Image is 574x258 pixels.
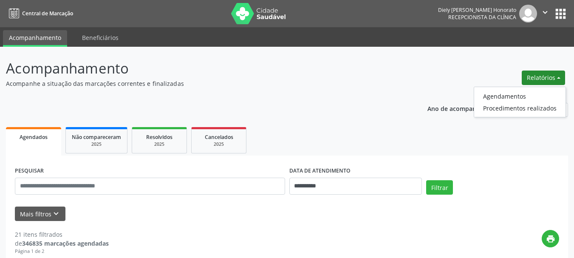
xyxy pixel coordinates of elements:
a: Procedimentos realizados [474,102,566,114]
p: Ano de acompanhamento [427,103,503,113]
button: Mais filtroskeyboard_arrow_down [15,207,65,221]
p: Acompanhamento [6,58,399,79]
div: de [15,239,109,248]
label: PESQUISAR [15,164,44,178]
span: Resolvidos [146,133,172,141]
a: Beneficiários [76,30,124,45]
button:  [537,5,553,23]
button: Filtrar [426,180,453,195]
a: Acompanhamento [3,30,67,47]
a: Agendamentos [474,90,566,102]
div: 2025 [72,141,121,147]
span: Recepcionista da clínica [448,14,516,21]
img: img [519,5,537,23]
i:  [540,8,550,17]
ul: Relatórios [474,87,566,117]
button: apps [553,6,568,21]
div: 2025 [138,141,181,147]
div: Página 1 de 2 [15,248,109,255]
button: Relatórios [522,71,565,85]
a: Central de Marcação [6,6,73,20]
i: print [546,234,555,244]
div: 21 itens filtrados [15,230,109,239]
p: Acompanhe a situação das marcações correntes e finalizadas [6,79,399,88]
span: Central de Marcação [22,10,73,17]
button: print [542,230,559,247]
label: DATA DE ATENDIMENTO [289,164,351,178]
span: Cancelados [205,133,233,141]
div: 2025 [198,141,240,147]
span: Agendados [20,133,48,141]
strong: 346835 marcações agendadas [22,239,109,247]
div: Diely [PERSON_NAME] Honorato [438,6,516,14]
span: Não compareceram [72,133,121,141]
i: keyboard_arrow_down [51,209,61,218]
